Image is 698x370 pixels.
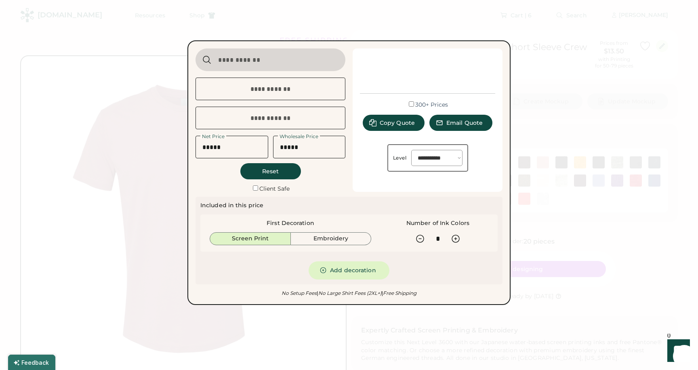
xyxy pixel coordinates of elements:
[380,120,415,126] span: Copy Quote
[282,290,317,296] em: No Setup Fees
[429,115,492,131] button: Email Quote
[291,232,372,245] button: Embroidery
[200,134,226,139] div: Net Price
[382,290,383,296] font: |
[415,101,448,108] label: 300+ Prices
[317,290,318,296] font: |
[660,334,694,368] iframe: Front Chat
[382,290,416,296] em: Free Shipping
[317,290,381,296] em: No Large Shirt Fees (2XL+)
[210,232,291,245] button: Screen Print
[259,185,290,192] label: Client Safe
[278,134,320,139] div: Wholesale Price
[309,261,389,280] button: Add decoration
[406,219,469,227] div: Number of Ink Colors
[393,155,407,161] div: Level
[240,163,301,179] button: Reset
[446,120,483,126] span: Email Quote
[267,219,314,227] div: First Decoration
[200,202,263,210] div: Included in this price
[363,115,425,131] button: Copy Quote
